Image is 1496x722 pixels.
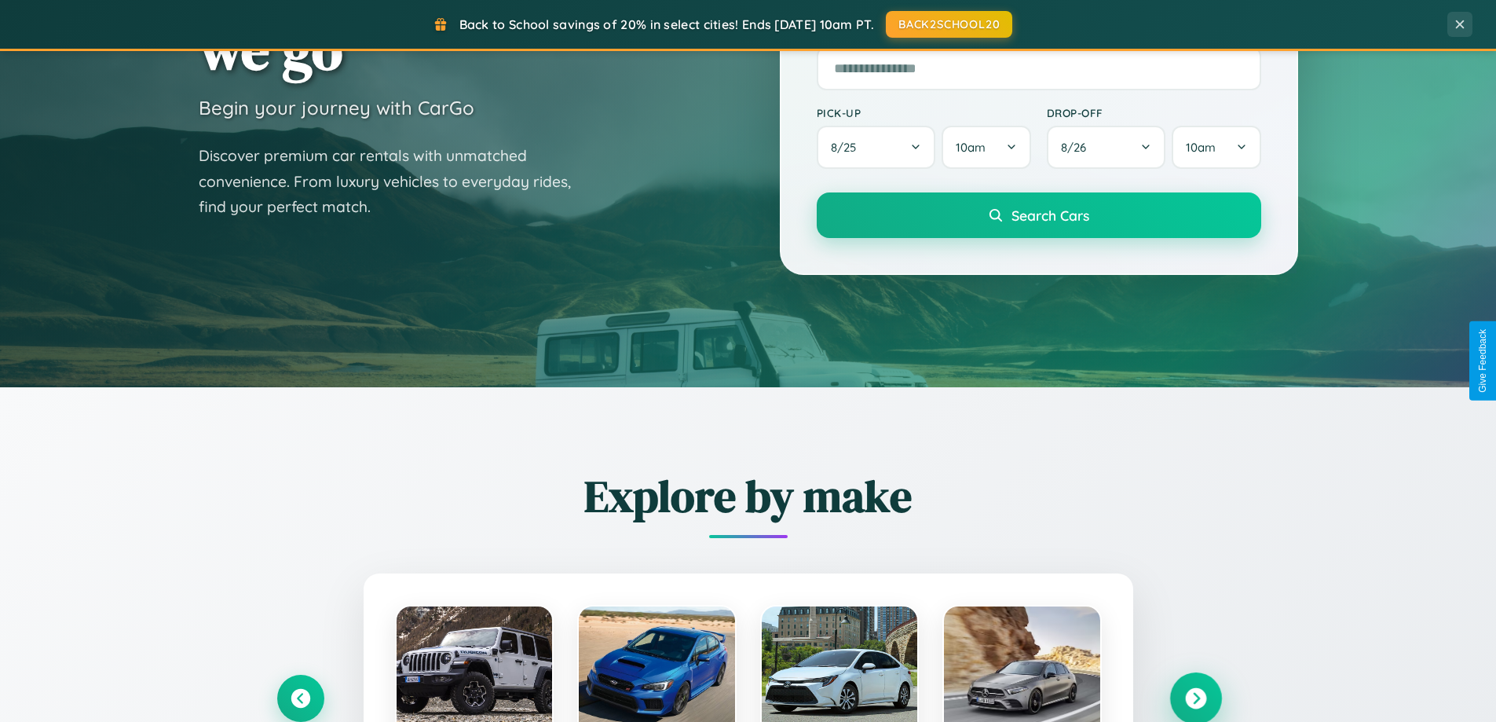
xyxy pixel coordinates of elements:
[1477,329,1488,393] div: Give Feedback
[199,96,474,119] h3: Begin your journey with CarGo
[1172,126,1260,169] button: 10am
[199,143,591,220] p: Discover premium car rentals with unmatched convenience. From luxury vehicles to everyday rides, ...
[1011,207,1089,224] span: Search Cars
[956,140,986,155] span: 10am
[886,11,1012,38] button: BACK2SCHOOL20
[459,16,874,32] span: Back to School savings of 20% in select cities! Ends [DATE] 10am PT.
[1186,140,1216,155] span: 10am
[817,126,936,169] button: 8/25
[277,466,1220,526] h2: Explore by make
[1061,140,1094,155] span: 8 / 26
[1047,126,1166,169] button: 8/26
[942,126,1030,169] button: 10am
[817,106,1031,119] label: Pick-up
[1047,106,1261,119] label: Drop-off
[831,140,864,155] span: 8 / 25
[817,192,1261,238] button: Search Cars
